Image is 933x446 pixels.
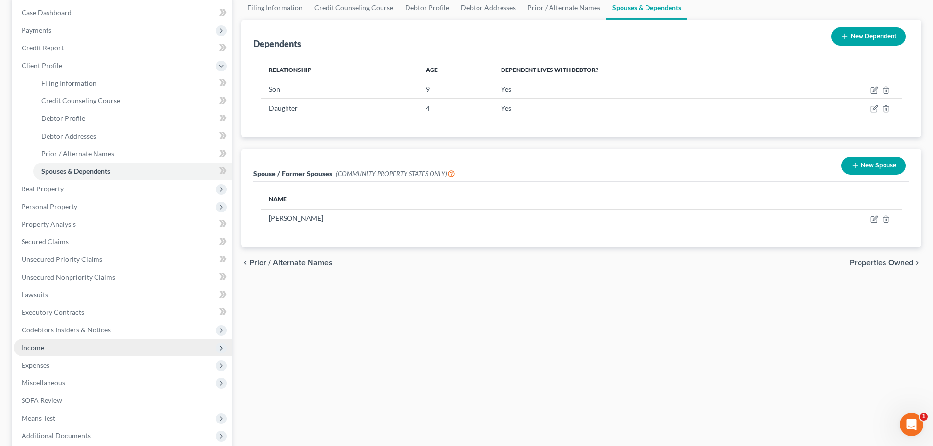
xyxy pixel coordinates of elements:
[249,259,333,267] span: Prior / Alternate Names
[493,99,796,117] td: Yes
[22,361,49,369] span: Expenses
[900,413,923,436] iframe: Intercom live chat
[14,4,232,22] a: Case Dashboard
[336,170,455,178] span: (COMMUNITY PROPERTY STATES ONLY)
[22,414,55,422] span: Means Test
[418,80,493,98] td: 9
[14,39,232,57] a: Credit Report
[920,413,928,421] span: 1
[41,79,96,87] span: Filing Information
[261,60,418,80] th: Relationship
[22,8,72,17] span: Case Dashboard
[22,396,62,404] span: SOFA Review
[22,237,69,246] span: Secured Claims
[261,99,418,117] td: Daughter
[261,209,672,228] td: [PERSON_NAME]
[253,38,301,49] div: Dependents
[913,259,921,267] i: chevron_right
[22,255,102,263] span: Unsecured Priority Claims
[22,44,64,52] span: Credit Report
[22,378,65,387] span: Miscellaneous
[850,259,921,267] button: Properties Owned chevron_right
[22,220,76,228] span: Property Analysis
[418,60,493,80] th: Age
[831,27,906,46] button: New Dependent
[41,149,114,158] span: Prior / Alternate Names
[33,127,232,145] a: Debtor Addresses
[33,110,232,127] a: Debtor Profile
[493,60,796,80] th: Dependent lives with debtor?
[261,189,672,209] th: Name
[41,114,85,122] span: Debtor Profile
[22,326,111,334] span: Codebtors Insiders & Notices
[33,92,232,110] a: Credit Counseling Course
[41,96,120,105] span: Credit Counseling Course
[241,259,249,267] i: chevron_left
[22,61,62,70] span: Client Profile
[14,304,232,321] a: Executory Contracts
[493,80,796,98] td: Yes
[22,273,115,281] span: Unsecured Nonpriority Claims
[261,80,418,98] td: Son
[22,431,91,440] span: Additional Documents
[14,215,232,233] a: Property Analysis
[33,145,232,163] a: Prior / Alternate Names
[14,251,232,268] a: Unsecured Priority Claims
[33,74,232,92] a: Filing Information
[22,26,51,34] span: Payments
[22,343,44,352] span: Income
[22,290,48,299] span: Lawsuits
[22,185,64,193] span: Real Property
[14,268,232,286] a: Unsecured Nonpriority Claims
[33,163,232,180] a: Spouses & Dependents
[41,167,110,175] span: Spouses & Dependents
[253,169,332,178] span: Spouse / Former Spouses
[41,132,96,140] span: Debtor Addresses
[22,308,84,316] span: Executory Contracts
[22,202,77,211] span: Personal Property
[14,233,232,251] a: Secured Claims
[418,99,493,117] td: 4
[841,157,906,175] button: New Spouse
[14,392,232,409] a: SOFA Review
[241,259,333,267] button: chevron_left Prior / Alternate Names
[14,286,232,304] a: Lawsuits
[850,259,913,267] span: Properties Owned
